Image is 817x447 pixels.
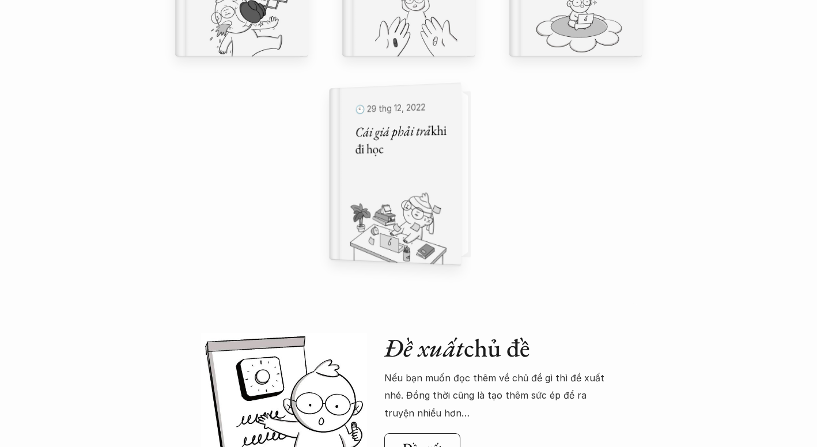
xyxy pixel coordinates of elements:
em: Cái giá phải trả [355,122,431,141]
p: 🕙 29 thg 12, 2022 [355,99,447,118]
a: 🕙 29 thg 12, 2022Cái giá phải trảkhi đi học [342,91,475,257]
h2: chủ đề [384,333,616,363]
h5: khi đi học [355,122,447,158]
p: Nếu bạn muốn đọc thêm về chủ đề gì thì đề xuất nhé. Đồng thời cũng là tạo thêm sức ép để ra truyệ... [384,369,616,422]
em: Đề xuất [384,331,464,364]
